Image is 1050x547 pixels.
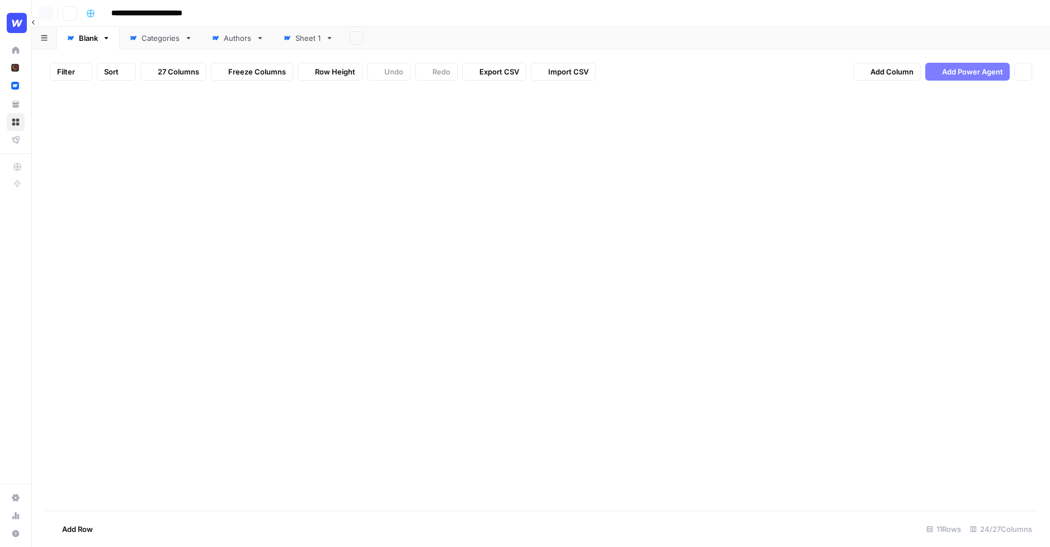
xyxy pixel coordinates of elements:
span: Add Row [62,523,93,535]
a: Home [7,41,25,59]
div: Sheet 1 [295,32,321,44]
a: Settings [7,489,25,507]
button: Sort [97,63,136,81]
a: Your Data [7,95,25,113]
button: Export CSV [462,63,526,81]
div: 24/27 Columns [966,520,1037,538]
button: Filter [50,63,92,81]
a: Categories [120,27,202,49]
button: Undo [367,63,411,81]
img: Webflow Logo [7,13,27,33]
a: Browse [7,113,25,131]
div: Authors [224,32,252,44]
div: Blank [79,32,98,44]
span: Filter [57,66,75,77]
a: Authors [202,27,274,49]
span: Row Height [315,66,355,77]
a: Flightpath [7,131,25,149]
span: Freeze Columns [228,66,286,77]
a: Usage [7,507,25,525]
button: 27 Columns [140,63,206,81]
button: Help + Support [7,525,25,543]
div: Categories [142,32,180,44]
button: Add Column [853,63,921,81]
span: Undo [384,66,403,77]
img: x9pvq66k5d6af0jwfjov4in6h5zj [11,64,19,72]
a: Sheet 1 [274,27,343,49]
button: Import CSV [531,63,596,81]
img: a1pu3e9a4sjoov2n4mw66knzy8l8 [11,82,19,90]
button: Workspace: Webflow [7,9,25,37]
div: 11 Rows [922,520,966,538]
span: 27 Columns [158,66,199,77]
button: Add Row [45,520,100,538]
button: Redo [415,63,458,81]
span: Redo [432,66,450,77]
button: Freeze Columns [211,63,293,81]
span: Add Power Agent [942,66,1003,77]
button: Row Height [298,63,362,81]
span: Sort [104,66,119,77]
span: Export CSV [479,66,519,77]
span: Add Column [870,66,914,77]
button: Add Power Agent [925,63,1010,81]
span: Import CSV [548,66,588,77]
a: Blank [57,27,120,49]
